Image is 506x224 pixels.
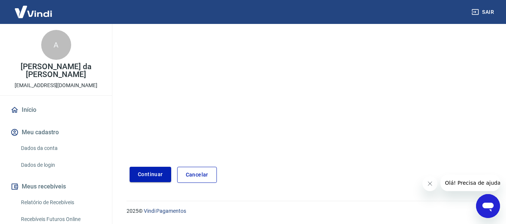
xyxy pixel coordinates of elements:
[476,194,500,218] iframe: Botão para abrir a janela de mensagens
[18,157,103,173] a: Dados de login
[130,167,171,182] button: Continuar
[9,178,103,195] button: Meus recebíveis
[4,5,63,11] span: Olá! Precisa de ajuda?
[422,176,437,191] iframe: Fechar mensagem
[15,82,97,89] p: [EMAIL_ADDRESS][DOMAIN_NAME]
[18,141,103,156] a: Dados da conta
[6,63,106,79] p: [PERSON_NAME] da [PERSON_NAME]
[177,167,217,183] a: Cancelar
[144,208,186,214] a: Vindi Pagamentos
[127,207,488,215] p: 2025 ©
[41,30,71,60] div: A
[9,0,58,23] img: Vindi
[9,102,103,118] a: Início
[440,175,500,191] iframe: Mensagem da empresa
[470,5,497,19] button: Sair
[18,195,103,210] a: Relatório de Recebíveis
[9,124,103,141] button: Meu cadastro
